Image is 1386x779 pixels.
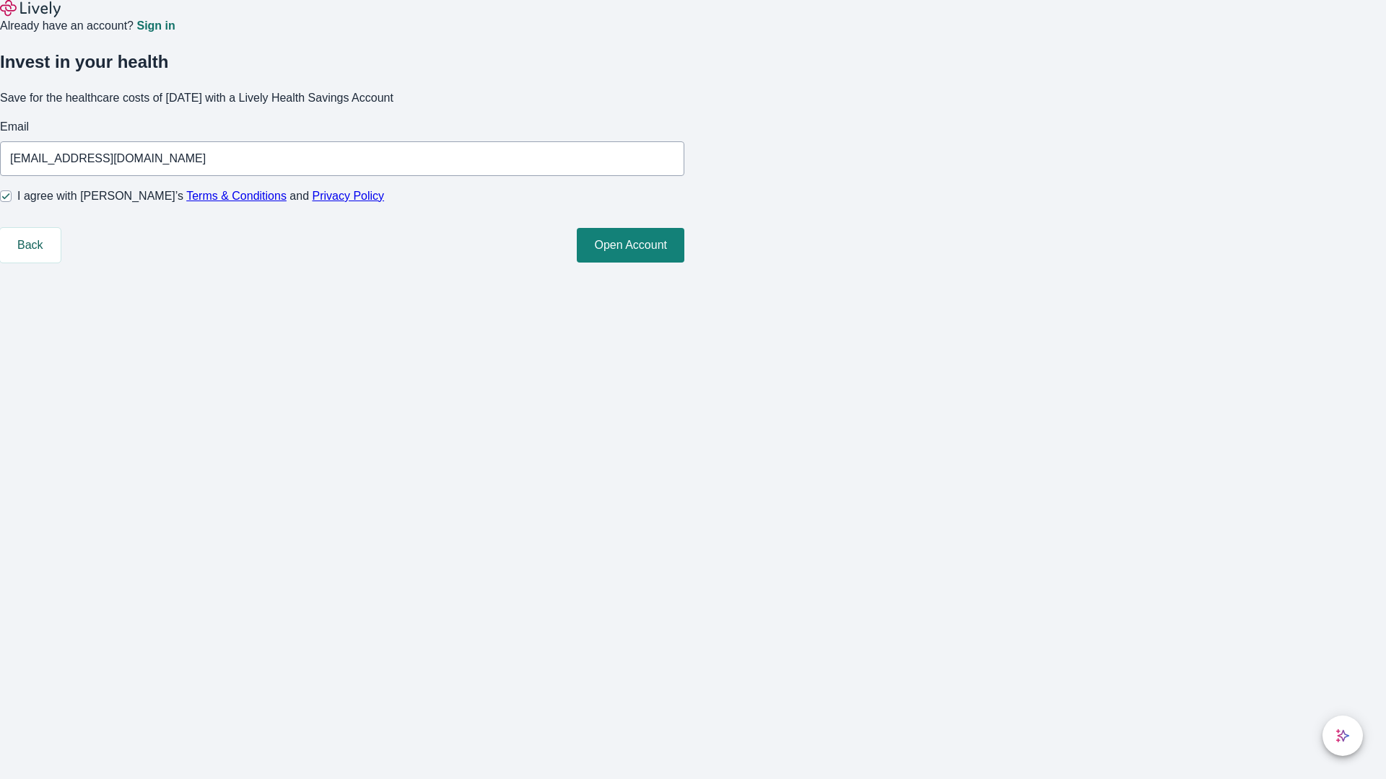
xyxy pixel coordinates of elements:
button: chat [1322,716,1363,756]
a: Terms & Conditions [186,190,287,202]
a: Sign in [136,20,175,32]
span: I agree with [PERSON_NAME]’s and [17,188,384,205]
svg: Lively AI Assistant [1335,729,1350,743]
a: Privacy Policy [313,190,385,202]
button: Open Account [577,228,684,263]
